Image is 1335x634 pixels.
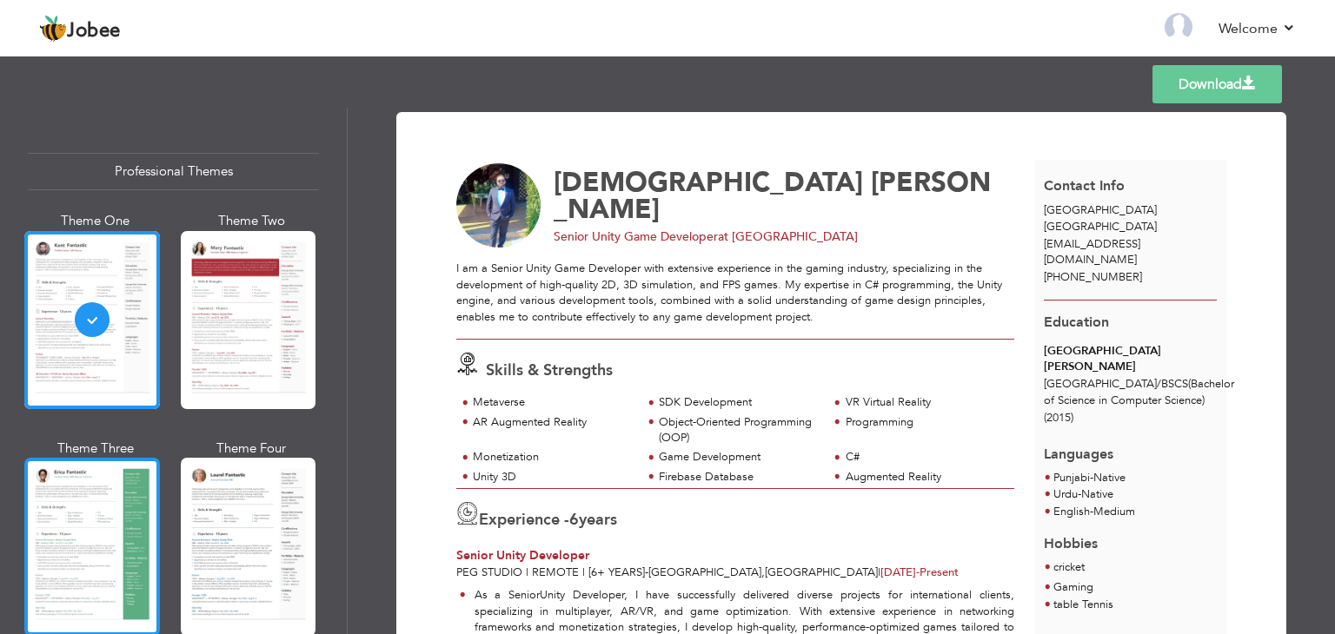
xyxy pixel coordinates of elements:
[659,469,818,485] div: Firebase Database
[1053,559,1085,575] span: cricket
[1157,376,1161,392] span: /
[1078,486,1081,502] span: -
[554,228,718,245] span: Senior Unity Game Developer
[880,565,920,580] span: [DATE]
[1044,219,1157,234] span: [GEOGRAPHIC_DATA]
[1090,504,1093,519] span: -
[1044,176,1125,195] span: Contact Info
[1053,504,1090,519] span: English
[1044,236,1140,268] span: [EMAIL_ADDRESS][DOMAIN_NAME]
[648,565,761,580] span: [GEOGRAPHIC_DATA]
[1044,269,1142,285] span: [PHONE_NUMBER]
[39,15,121,43] a: Jobee
[184,212,320,230] div: Theme Two
[479,509,569,531] span: Experience -
[1219,18,1296,39] a: Welcome
[1053,579,1093,595] span: Gaming
[456,163,541,248] img: No image
[456,547,589,564] span: Senior Unity Developer
[1044,534,1098,553] span: Hobbies
[1053,504,1135,521] li: Medium
[1090,470,1093,485] span: -
[846,469,1005,485] div: Augmented Reality
[28,212,163,230] div: Theme One
[473,469,632,485] div: Unity 3D
[486,360,613,381] span: Skills & Strengths
[878,565,880,580] span: |
[554,164,863,201] span: [DEMOGRAPHIC_DATA]
[1165,13,1192,41] img: Profile Img
[456,261,1014,325] div: I am a Senior Unity Game Developer with extensive experience in the gaming industry, specializing...
[880,565,959,580] span: Present
[1152,65,1282,103] a: Download
[67,22,121,41] span: Jobee
[718,228,858,245] span: at [GEOGRAPHIC_DATA]
[1053,486,1078,502] span: Urdu
[765,565,878,580] span: [GEOGRAPHIC_DATA]
[659,449,818,466] div: Game Development
[473,449,632,466] div: Monetization
[1044,202,1157,218] span: [GEOGRAPHIC_DATA]
[1044,410,1073,426] span: (2015)
[645,565,648,580] span: -
[456,565,645,580] span: Peg Studio | Remote | [6+ Years]
[761,565,765,580] span: ,
[569,509,617,532] label: years
[1053,486,1135,504] li: Native
[1053,470,1126,487] li: Native
[569,509,579,531] span: 6
[846,414,1005,431] div: Programming
[28,439,163,458] div: Theme Three
[846,394,1005,411] div: VR Virtual Reality
[916,565,920,580] span: -
[184,439,320,458] div: Theme Four
[1053,597,1113,612] span: table Tennis
[1044,432,1113,465] span: Languages
[659,414,818,446] div: Object-Oriented Programming (OOP)
[1044,343,1217,375] div: [GEOGRAPHIC_DATA][PERSON_NAME]
[1044,313,1109,332] span: Education
[39,15,67,43] img: jobee.io
[1044,376,1234,408] span: [GEOGRAPHIC_DATA] BSCS(Bachelor of Science in Computer Science)
[28,153,319,190] div: Professional Themes
[473,394,632,411] div: Metaverse
[659,394,818,411] div: SDK Development
[554,164,991,228] span: [PERSON_NAME]
[473,414,632,431] div: AR Augmented Reality
[846,449,1005,466] div: C#
[1053,470,1090,485] span: Punjabi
